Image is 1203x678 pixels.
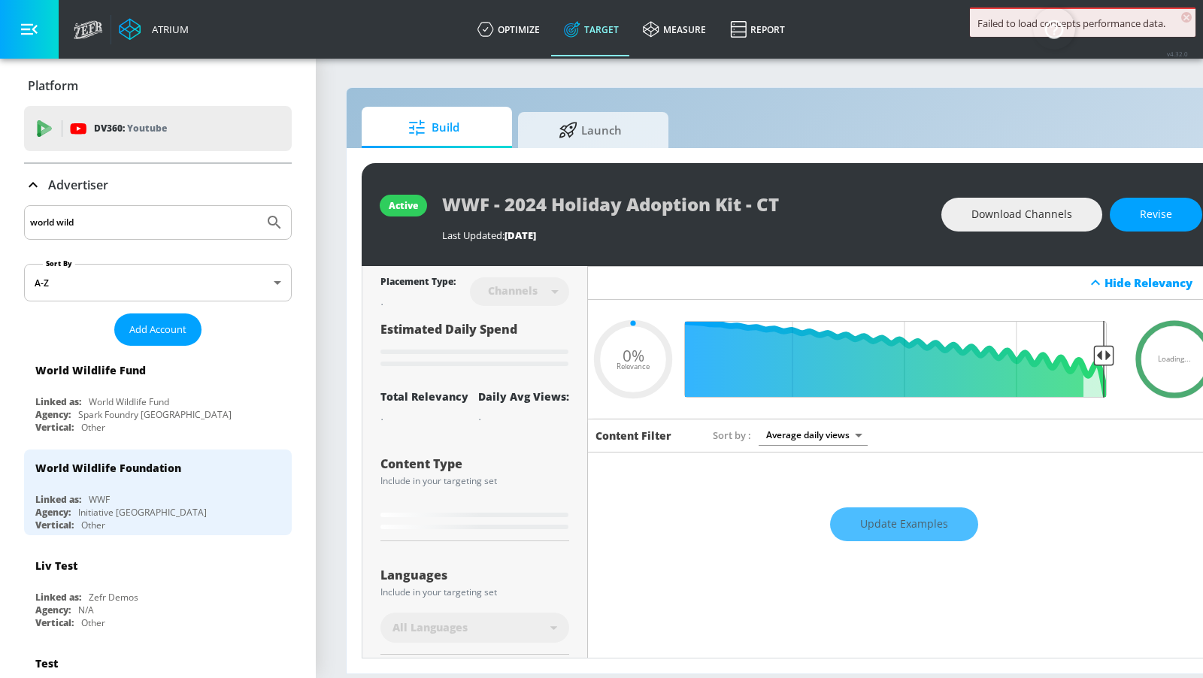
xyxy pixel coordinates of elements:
div: World Wildlife Fund [89,395,169,408]
a: optimize [465,2,552,56]
div: Content Type [380,458,569,470]
div: Total Relevancy [380,389,468,404]
div: Linked as: [35,591,81,604]
p: DV360: [94,120,167,137]
div: active [389,199,418,212]
a: measure [631,2,718,56]
div: World Wildlife Foundation [35,461,181,475]
button: Add Account [114,313,202,346]
div: Agency: [35,408,71,421]
div: Languages [380,569,569,581]
div: Linked as: [35,395,81,408]
span: Loading... [1158,356,1191,363]
div: Spark Foundry [GEOGRAPHIC_DATA] [78,408,232,421]
div: Liv TestLinked as:Zefr DemosAgency:N/AVertical:Other [24,547,292,633]
div: Advertiser [24,164,292,206]
span: Build [377,110,491,146]
a: Report [718,2,797,56]
button: Revise [1110,198,1202,232]
span: Download Channels [971,205,1072,224]
span: v 4.32.0 [1167,50,1188,58]
div: Vertical: [35,616,74,629]
input: Final Threshold [693,321,1114,398]
span: Estimated Daily Spend [380,321,517,337]
button: Download Channels [941,198,1102,232]
div: World Wildlife Fund [35,363,146,377]
input: Search by name [30,213,258,232]
div: Test [35,656,58,670]
div: Vertical: [35,519,74,531]
div: DV360: Youtube [24,106,292,151]
div: Include in your targeting set [380,477,569,486]
div: Agency: [35,506,71,519]
div: Zefr Demos [89,591,138,604]
a: Atrium [119,18,189,41]
a: Target [552,2,631,56]
span: Launch [533,112,647,148]
div: Agency: [35,604,71,616]
label: Sort By [43,259,75,268]
div: WWF [89,493,110,506]
div: Average daily views [759,425,868,445]
div: Other [81,421,105,434]
div: Linked as: [35,493,81,506]
span: Relevance [617,363,650,371]
div: Last Updated: [442,229,926,242]
span: Sort by [713,428,751,442]
div: World Wildlife FundLinked as:World Wildlife FundAgency:Spark Foundry [GEOGRAPHIC_DATA]Vertical:Other [24,352,292,437]
div: World Wildlife FoundationLinked as:WWFAgency:Initiative [GEOGRAPHIC_DATA]Vertical:Other [24,449,292,535]
p: Platform [28,77,78,94]
div: Platform [24,65,292,107]
div: Daily Avg Views: [478,389,569,404]
div: A-Z [24,264,292,301]
div: All Languages [380,613,569,643]
span: Add Account [129,321,186,338]
div: Atrium [146,23,189,36]
div: Include in your targeting set [380,588,569,597]
span: Revise [1140,205,1172,224]
button: Open Resource Center [1033,8,1075,50]
div: Failed to load concepts performance data. [977,17,1188,30]
div: Other [81,519,105,531]
button: Submit Search [258,206,291,239]
p: Youtube [127,120,167,136]
div: Vertical: [35,421,74,434]
p: Advertiser [48,177,108,193]
h6: Content Filter [595,428,671,443]
div: Placement Type: [380,275,456,291]
span: × [1181,12,1192,23]
div: Liv Test [35,558,77,573]
span: 0% [623,347,644,363]
div: N/A [78,604,94,616]
div: Initiative [GEOGRAPHIC_DATA] [78,506,207,519]
div: Channels [480,284,545,297]
div: Other [81,616,105,629]
span: All Languages [392,620,468,635]
div: Estimated Daily Spend [380,321,569,371]
span: [DATE] [505,229,536,242]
